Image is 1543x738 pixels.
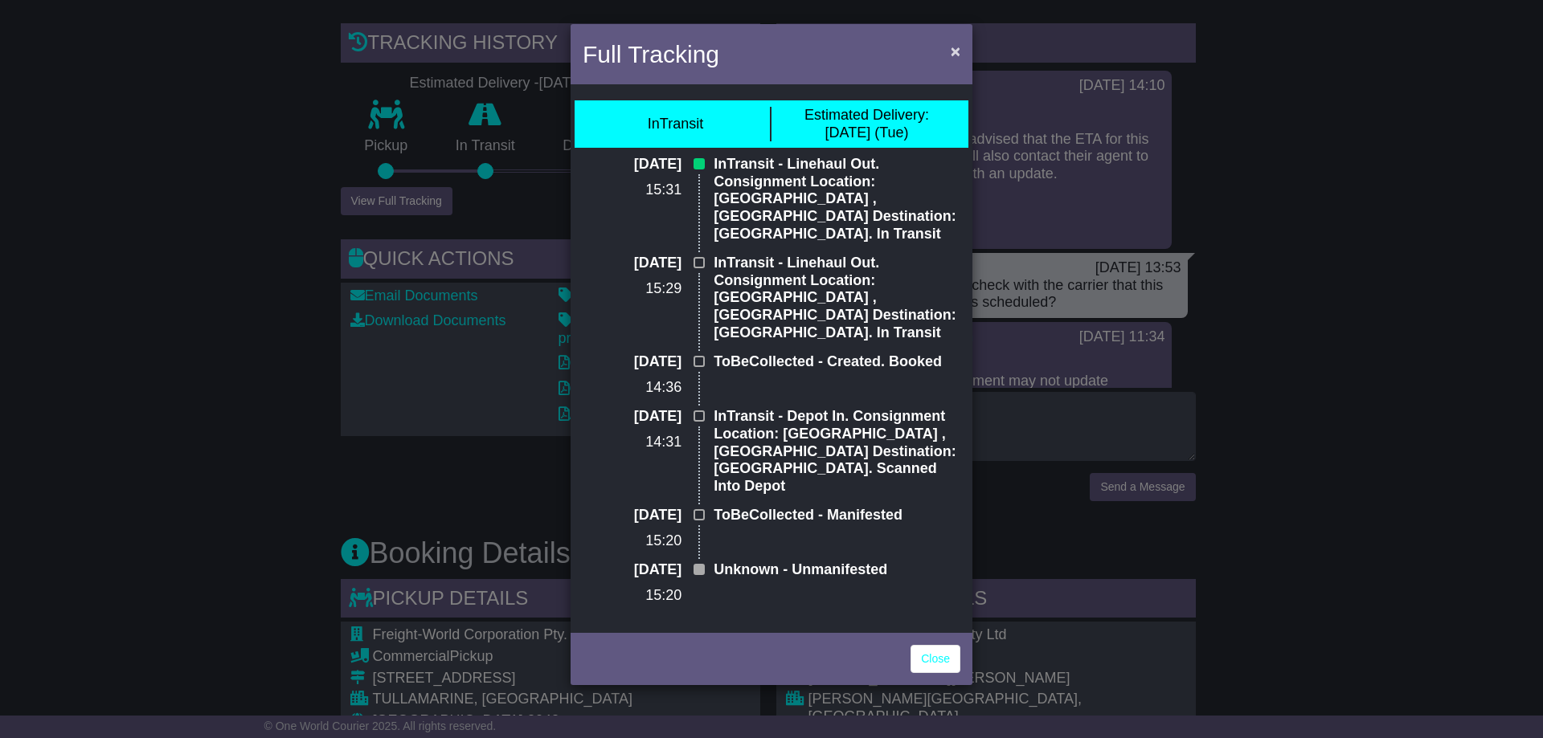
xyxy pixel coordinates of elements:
[714,255,960,341] p: InTransit - Linehaul Out. Consignment Location: [GEOGRAPHIC_DATA] , [GEOGRAPHIC_DATA] Destination...
[583,532,681,550] p: 15:20
[583,408,681,426] p: [DATE]
[583,36,719,72] h4: Full Tracking
[583,587,681,605] p: 15:20
[583,353,681,371] p: [DATE]
[714,507,960,524] p: ToBeCollected - Manifested
[714,353,960,371] p: ToBeCollected - Created. Booked
[583,379,681,397] p: 14:36
[583,156,681,173] p: [DATE]
[943,35,968,67] button: Close
[804,107,929,123] span: Estimated Delivery:
[583,255,681,272] p: [DATE]
[583,280,681,298] p: 15:29
[804,107,929,141] div: [DATE] (Tue)
[714,156,960,243] p: InTransit - Linehaul Out. Consignment Location: [GEOGRAPHIC_DATA] , [GEOGRAPHIC_DATA] Destination...
[583,507,681,524] p: [DATE]
[951,42,960,60] span: ×
[648,116,703,133] div: InTransit
[911,645,960,673] a: Close
[714,561,960,579] p: Unknown - Unmanifested
[583,434,681,451] p: 14:31
[583,181,681,199] p: 15:31
[714,408,960,495] p: InTransit - Depot In. Consignment Location: [GEOGRAPHIC_DATA] , [GEOGRAPHIC_DATA] Destination: [G...
[583,561,681,579] p: [DATE]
